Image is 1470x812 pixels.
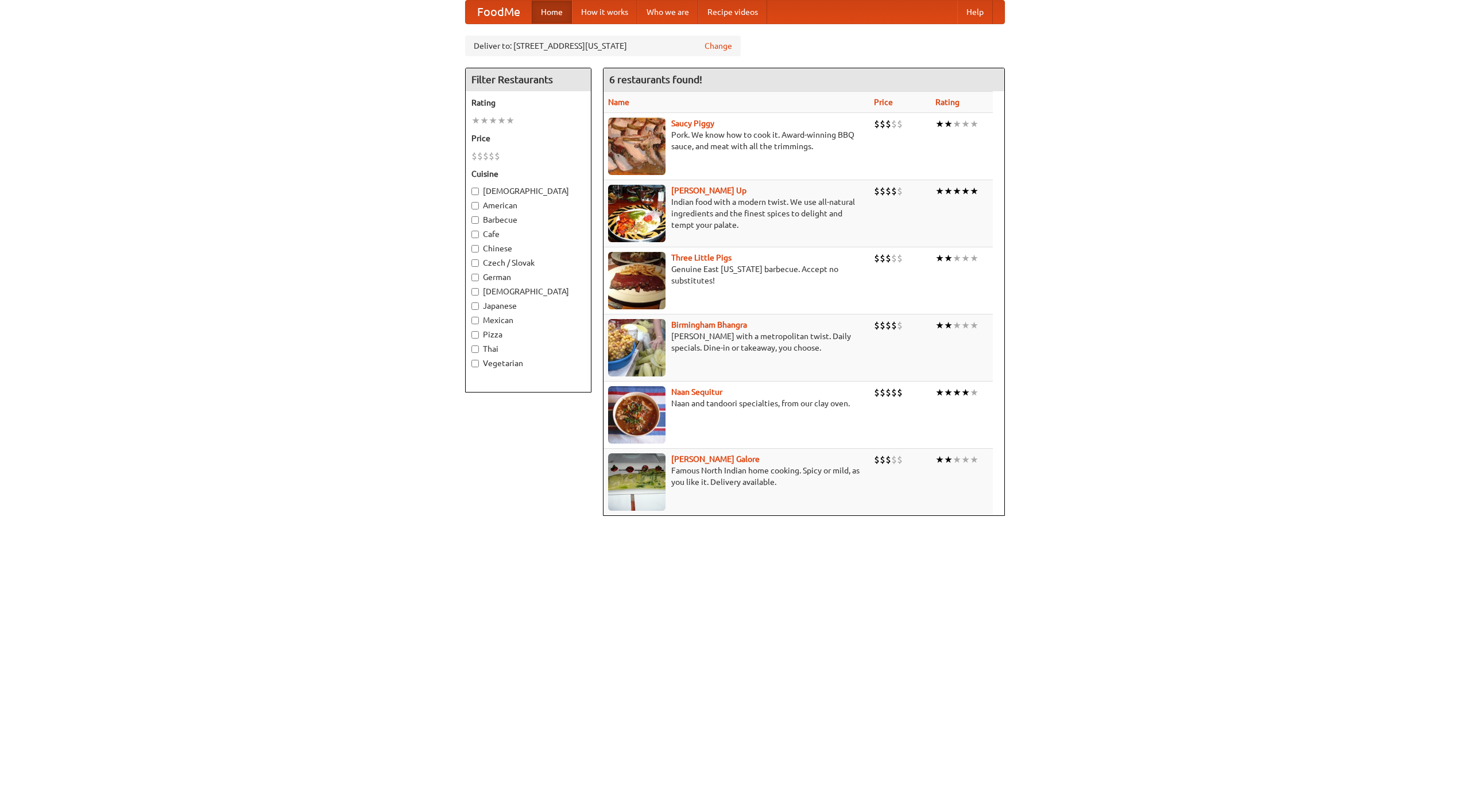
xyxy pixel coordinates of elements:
[705,40,732,52] a: Change
[935,319,944,332] li: ★
[944,118,953,130] li: ★
[874,252,880,265] li: $
[471,228,585,240] label: Cafe
[698,1,767,24] a: Recipe videos
[506,114,514,127] li: ★
[471,360,479,367] input: Vegetarian
[471,286,585,297] label: [DEMOGRAPHIC_DATA]
[471,302,479,310] input: Japanese
[497,114,506,127] li: ★
[471,288,479,296] input: [DEMOGRAPHIC_DATA]
[970,252,978,265] li: ★
[891,252,897,265] li: $
[494,150,500,162] li: $
[608,98,629,107] a: Name
[608,319,666,376] img: bhangra.jpg
[897,453,903,466] li: $
[471,245,479,252] input: Chinese
[465,36,741,56] div: Deliver to: [STREET_ADDRESS][US_STATE]
[671,387,722,397] b: Naan Sequitur
[471,97,585,108] h5: Rating
[880,252,885,265] li: $
[466,68,591,91] h4: Filter Restaurants
[897,319,903,332] li: $
[671,320,747,329] a: Birmingham Bhangra
[891,453,897,466] li: $
[471,314,585,326] label: Mexican
[637,1,698,24] a: Who we are
[874,319,880,332] li: $
[608,129,865,152] p: Pork. We know how to cook it. Award-winning BBQ sauce, and meat with all the trimmings.
[880,319,885,332] li: $
[483,150,489,162] li: $
[891,185,897,197] li: $
[961,386,970,399] li: ★
[970,185,978,197] li: ★
[935,386,944,399] li: ★
[874,98,893,107] a: Price
[944,185,953,197] li: ★
[471,343,585,355] label: Thai
[471,202,479,209] input: American
[608,185,666,242] img: curryup.jpg
[471,231,479,238] input: Cafe
[471,259,479,267] input: Czech / Slovak
[671,253,732,262] a: Three Little Pigs
[471,188,479,195] input: [DEMOGRAPHIC_DATA]
[671,454,760,464] a: [PERSON_NAME] Galore
[471,317,479,324] input: Mexican
[471,185,585,197] label: [DEMOGRAPHIC_DATA]
[885,118,891,130] li: $
[671,186,746,195] a: [PERSON_NAME] Up
[885,185,891,197] li: $
[480,114,489,127] li: ★
[471,168,585,180] h5: Cuisine
[897,252,903,265] li: $
[953,319,961,332] li: ★
[935,98,960,107] a: Rating
[880,453,885,466] li: $
[970,453,978,466] li: ★
[885,386,891,399] li: $
[957,1,993,24] a: Help
[471,300,585,312] label: Japanese
[953,386,961,399] li: ★
[471,257,585,269] label: Czech / Slovak
[961,252,970,265] li: ★
[970,118,978,130] li: ★
[471,214,585,226] label: Barbecue
[477,150,483,162] li: $
[935,185,944,197] li: ★
[885,319,891,332] li: $
[891,118,897,130] li: $
[944,252,953,265] li: ★
[471,331,479,339] input: Pizza
[608,196,865,231] p: Indian food with a modern twist. We use all-natural ingredients and the finest spices to delight ...
[944,319,953,332] li: ★
[489,114,497,127] li: ★
[944,386,953,399] li: ★
[880,118,885,130] li: $
[471,243,585,254] label: Chinese
[885,252,891,265] li: $
[532,1,572,24] a: Home
[471,150,477,162] li: $
[961,185,970,197] li: ★
[671,119,714,128] b: Saucy Piggy
[608,331,865,353] p: [PERSON_NAME] with a metropolitan twist. Daily specials. Dine-in or takeaway, you choose.
[874,453,880,466] li: $
[891,319,897,332] li: $
[608,386,666,444] img: naansequitur.jpg
[608,252,666,309] img: littlepigs.jpg
[961,118,970,130] li: ★
[471,358,585,369] label: Vegetarian
[885,453,891,466] li: $
[471,271,585,283] label: German
[944,453,953,466] li: ★
[489,150,494,162] li: $
[471,345,479,353] input: Thai
[953,118,961,130] li: ★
